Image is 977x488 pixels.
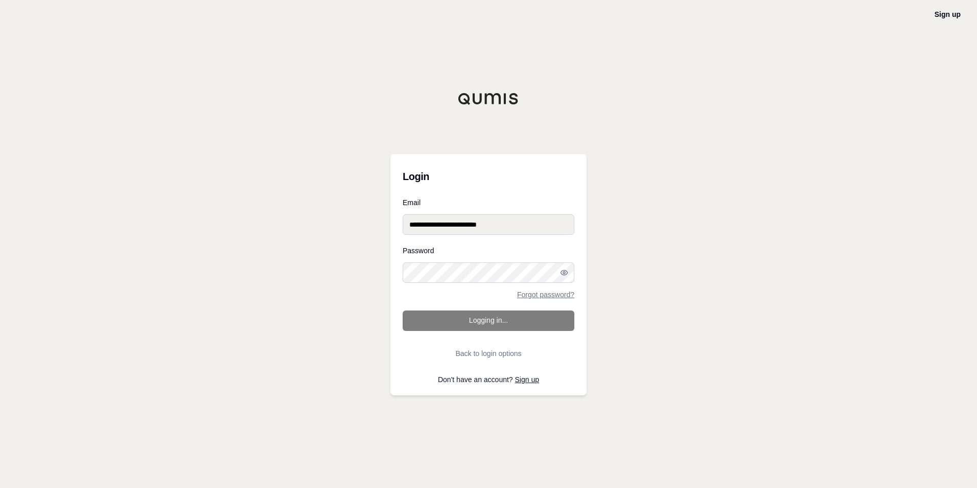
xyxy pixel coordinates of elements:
[458,93,519,105] img: Qumis
[403,376,574,383] p: Don't have an account?
[935,10,961,18] a: Sign up
[403,247,574,254] label: Password
[403,199,574,206] label: Email
[517,291,574,298] a: Forgot password?
[403,343,574,364] button: Back to login options
[515,375,539,384] a: Sign up
[403,166,574,187] h3: Login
